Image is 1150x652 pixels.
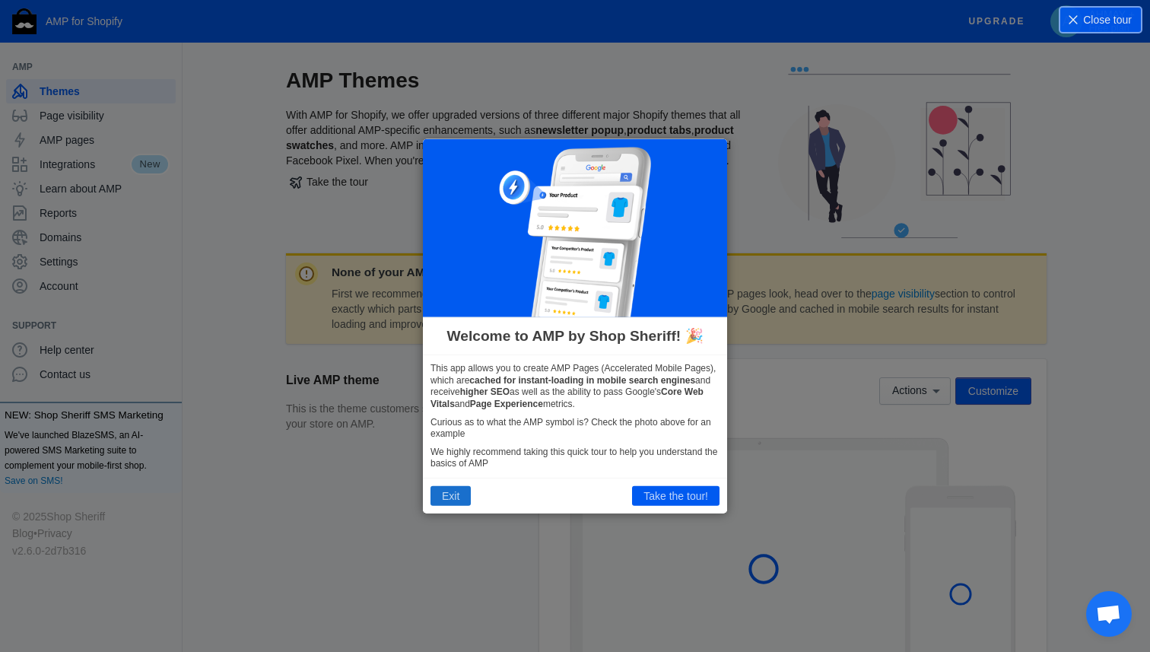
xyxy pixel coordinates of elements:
button: Take the tour! [632,486,720,506]
span: Welcome to AMP by Shop Sheriff! 🎉 [446,326,703,347]
b: Page Experience [470,399,543,409]
b: cached for instant-loading in mobile search engines [469,375,695,386]
p: We highly recommend taking this quick tour to help you understand the basics of AMP [430,446,720,469]
img: phone-google_300x337.png [499,146,651,317]
b: higher SEO [460,386,510,397]
p: Curious as to what the AMP symbol is? Check the photo above for an example [430,416,720,440]
button: Exit [430,486,471,506]
div: Ouvrir le chat [1086,591,1132,637]
b: Core Web Vitals [430,386,704,409]
span: Close tour [1083,12,1132,27]
p: This app allows you to create AMP Pages (Accelerated Mobile Pages), which are and receive as well... [430,363,720,410]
